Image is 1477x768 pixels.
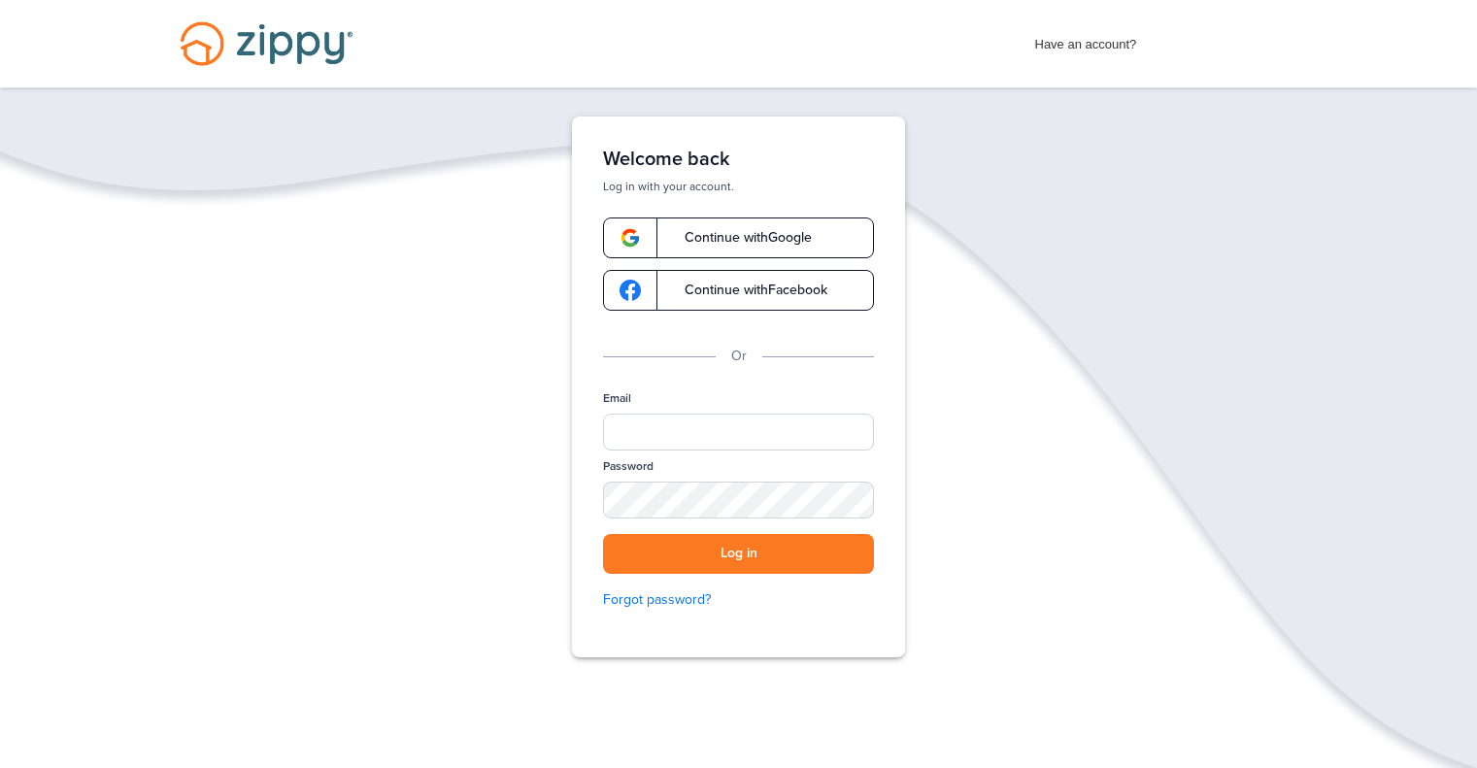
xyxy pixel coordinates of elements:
[603,589,874,611] a: Forgot password?
[603,414,874,451] input: Email
[603,217,874,258] a: google-logoContinue withGoogle
[603,270,874,311] a: google-logoContinue withFacebook
[603,148,874,171] h1: Welcome back
[603,482,874,518] input: Password
[603,179,874,194] p: Log in with your account.
[620,280,641,301] img: google-logo
[620,227,641,249] img: google-logo
[731,346,747,367] p: Or
[1035,24,1137,55] span: Have an account?
[603,390,631,407] label: Email
[665,231,812,245] span: Continue with Google
[665,284,827,297] span: Continue with Facebook
[603,458,654,475] label: Password
[603,534,874,574] button: Log in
